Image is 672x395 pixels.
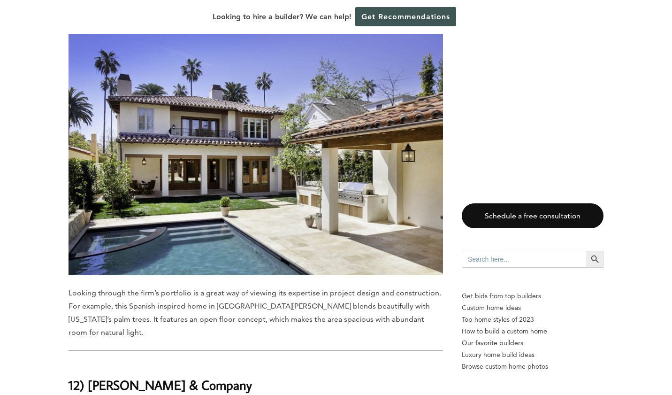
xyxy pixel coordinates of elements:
[462,314,603,325] a: Top home styles of 2023
[462,203,603,228] a: Schedule a free consultation
[355,7,456,26] a: Get Recommendations
[462,290,603,302] p: Get bids from top builders
[492,327,661,384] iframe: Drift Widget Chat Controller
[462,361,603,372] a: Browse custom home photos
[462,337,603,349] a: Our favorite builders
[462,325,603,337] a: How to build a custom home
[462,349,603,361] a: Luxury home build ideas
[462,302,603,314] a: Custom home ideas
[69,377,252,393] b: 12) [PERSON_NAME] & Company
[69,288,441,337] span: Looking through the firm’s portfolio is a great way of viewing its expertise in project design an...
[590,254,600,264] svg: Search
[462,251,587,268] input: Search here...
